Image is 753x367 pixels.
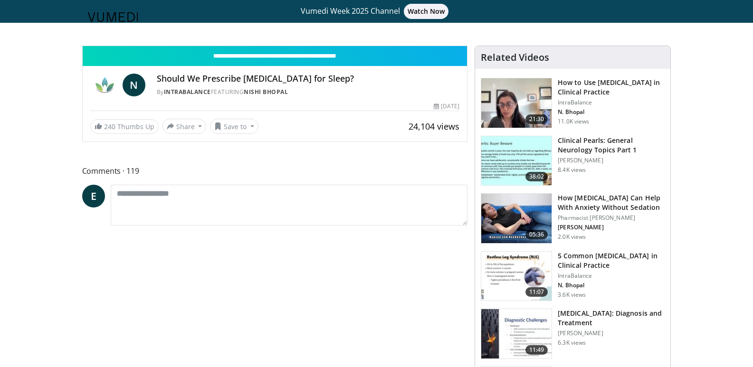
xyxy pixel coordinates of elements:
p: 3.6K views [558,291,586,299]
span: 11:49 [525,345,548,355]
span: 38:02 [525,172,548,181]
a: 05:36 How [MEDICAL_DATA] Can Help With Anxiety Without Sedation Pharmacist [PERSON_NAME] [PERSON_... [481,193,665,244]
button: Save to [210,119,258,134]
button: Share [162,119,207,134]
p: IntraBalance [558,272,665,280]
p: 8.4K views [558,166,586,174]
h4: Should We Prescribe [MEDICAL_DATA] for Sleep? [157,74,460,84]
p: 11.0K views [558,118,589,125]
h3: [MEDICAL_DATA]: Diagnosis and Treatment [558,309,665,328]
span: 11:07 [525,287,548,297]
a: IntraBalance [164,88,211,96]
a: 21:30 How to Use [MEDICAL_DATA] in Clinical Practice IntraBalance N. Bhopal 11.0K views [481,78,665,128]
span: 24,104 views [409,121,459,132]
h4: Related Videos [481,52,549,63]
p: Michael Brown [558,224,665,231]
div: By FEATURING [157,88,460,96]
a: 11:49 [MEDICAL_DATA]: Diagnosis and Treatment [PERSON_NAME] 6.3K views [481,309,665,359]
p: Pharmacist [PERSON_NAME] [558,214,665,222]
h3: How [MEDICAL_DATA] Can Help With Anxiety Without Sedation [558,193,665,212]
p: 2.0K views [558,233,586,241]
p: [PERSON_NAME] [558,157,665,164]
a: Nishi Bhopal [244,88,288,96]
p: Nishi Bhopal [558,282,665,289]
a: N [123,74,145,96]
img: 91ec4e47-6cc3-4d45-a77d-be3eb23d61cb.150x105_q85_crop-smart_upscale.jpg [481,136,552,186]
img: 6e0bc43b-d42b-409a-85fd-0f454729f2ca.150x105_q85_crop-smart_upscale.jpg [481,309,552,358]
span: 05:36 [525,230,548,239]
img: e41a58fc-c8b3-4e06-accc-3dd0b2ae14cc.150x105_q85_crop-smart_upscale.jpg [481,252,552,301]
img: IntraBalance [90,74,119,96]
p: 6.3K views [558,339,586,347]
a: E [82,185,105,207]
p: [PERSON_NAME] [558,329,665,337]
span: 240 [104,122,115,131]
a: 11:07 5 Common [MEDICAL_DATA] in Clinical Practice IntraBalance N. Bhopal 3.6K views [481,251,665,301]
span: Comments 119 [82,165,468,177]
a: 38:02 Clinical Pearls: General Neurology Topics Part 1 [PERSON_NAME] 8.4K views [481,136,665,186]
img: VuMedi Logo [88,12,138,22]
span: 21:30 [525,114,548,124]
img: 662646f3-24dc-48fd-91cb-7f13467e765c.150x105_q85_crop-smart_upscale.jpg [481,78,552,128]
div: [DATE] [434,102,459,111]
h3: 5 Common [MEDICAL_DATA] in Clinical Practice [558,251,665,270]
h3: How to Use [MEDICAL_DATA] in Clinical Practice [558,78,665,97]
p: Nishi Bhopal [558,108,665,116]
p: IntraBalance [558,99,665,106]
h3: Clinical Pearls: General Neurology Topics Part 1 [558,136,665,155]
a: 240 Thumbs Up [90,119,159,134]
img: 7bfe4765-2bdb-4a7e-8d24-83e30517bd33.150x105_q85_crop-smart_upscale.jpg [481,194,552,243]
